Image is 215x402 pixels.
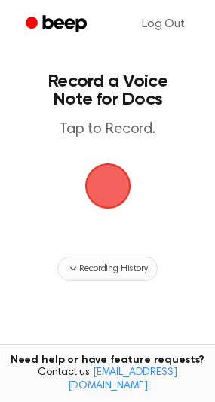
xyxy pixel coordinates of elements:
[79,262,147,276] span: Recording History
[27,120,188,139] p: Tap to Record.
[127,6,200,42] a: Log Out
[27,72,188,108] h1: Record a Voice Note for Docs
[9,367,206,393] span: Contact us
[57,257,157,281] button: Recording History
[15,10,100,39] a: Beep
[68,367,177,391] a: [EMAIL_ADDRESS][DOMAIN_NAME]
[85,163,131,209] img: Beep Logo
